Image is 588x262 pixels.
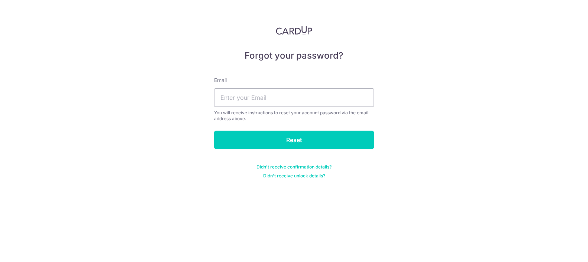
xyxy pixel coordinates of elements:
a: Didn't receive confirmation details? [256,164,332,170]
input: Enter your Email [214,88,374,107]
a: Didn't receive unlock details? [263,173,325,179]
label: Email [214,76,227,84]
div: You will receive instructions to reset your account password via the email address above. [214,110,374,122]
img: CardUp Logo [276,26,312,35]
h5: Forgot your password? [214,50,374,62]
input: Reset [214,131,374,149]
